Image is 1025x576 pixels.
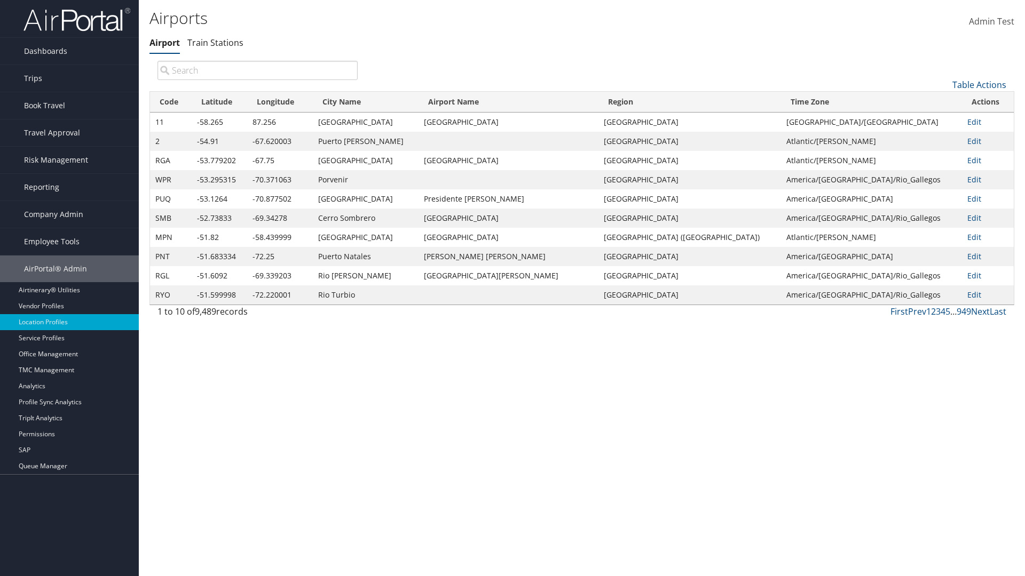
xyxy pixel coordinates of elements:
td: RGA [150,151,192,170]
a: 1 [926,306,931,317]
input: Search [157,61,358,80]
a: Edit [967,155,981,165]
td: -53.295315 [192,170,247,189]
a: First [890,306,908,317]
td: -53.779202 [192,151,247,170]
a: Airport [149,37,180,49]
td: -72.220001 [247,285,313,305]
td: Cerro Sombrero [313,209,419,228]
td: [GEOGRAPHIC_DATA] [598,285,781,305]
td: Rio [PERSON_NAME] [313,266,419,285]
th: Time Zone: activate to sort column ascending [781,92,962,113]
td: -51.599998 [192,285,247,305]
th: Latitude: activate to sort column descending [192,92,247,113]
td: -54.91 [192,132,247,151]
th: Actions [962,92,1014,113]
td: PNT [150,247,192,266]
img: airportal-logo.png [23,7,130,32]
a: 2 [931,306,936,317]
td: America/[GEOGRAPHIC_DATA]/Rio_Gallegos [781,170,962,189]
td: America/[GEOGRAPHIC_DATA] [781,189,962,209]
a: Prev [908,306,926,317]
a: Edit [967,194,981,204]
a: Admin Test [969,5,1014,38]
td: [GEOGRAPHIC_DATA] [419,113,598,132]
td: -58.439999 [247,228,313,247]
a: 949 [957,306,971,317]
span: Company Admin [24,201,83,228]
td: Rio Turbio [313,285,419,305]
a: Edit [967,251,981,261]
span: 9,489 [195,306,216,317]
td: -51.6092 [192,266,247,285]
td: America/[GEOGRAPHIC_DATA]/Rio_Gallegos [781,209,962,228]
span: Risk Management [24,147,88,173]
td: -51.683334 [192,247,247,266]
td: Porvenir [313,170,419,189]
td: -67.75 [247,151,313,170]
td: RGL [150,266,192,285]
td: Puerto Natales [313,247,419,266]
span: Reporting [24,174,59,201]
span: Admin Test [969,15,1014,27]
td: 11 [150,113,192,132]
td: [GEOGRAPHIC_DATA] [598,209,781,228]
td: [GEOGRAPHIC_DATA][PERSON_NAME] [419,266,598,285]
span: … [950,306,957,317]
span: Book Travel [24,92,65,119]
span: Employee Tools [24,228,80,255]
a: 5 [945,306,950,317]
td: Puerto [PERSON_NAME] [313,132,419,151]
a: Edit [967,270,981,281]
td: America/[GEOGRAPHIC_DATA]/Rio_Gallegos [781,285,962,305]
a: Edit [967,290,981,300]
a: Train Stations [187,37,243,49]
td: Presidente [PERSON_NAME] [419,189,598,209]
td: [GEOGRAPHIC_DATA] [419,151,598,170]
td: -67.620003 [247,132,313,151]
td: MPN [150,228,192,247]
td: [GEOGRAPHIC_DATA] [598,132,781,151]
td: America/[GEOGRAPHIC_DATA]/Rio_Gallegos [781,266,962,285]
td: [GEOGRAPHIC_DATA] [598,113,781,132]
a: Next [971,306,990,317]
td: [GEOGRAPHIC_DATA] ([GEOGRAPHIC_DATA]) [598,228,781,247]
td: -72.25 [247,247,313,266]
td: [GEOGRAPHIC_DATA]/[GEOGRAPHIC_DATA] [781,113,962,132]
span: Travel Approval [24,119,80,146]
td: 2 [150,132,192,151]
td: SMB [150,209,192,228]
td: PUQ [150,189,192,209]
span: AirPortal® Admin [24,255,87,282]
a: 3 [936,306,941,317]
td: [GEOGRAPHIC_DATA] [313,228,419,247]
td: RYO [150,285,192,305]
td: -69.339203 [247,266,313,285]
td: [GEOGRAPHIC_DATA] [598,266,781,285]
td: -70.877502 [247,189,313,209]
td: [PERSON_NAME] [PERSON_NAME] [419,247,598,266]
th: Airport Name: activate to sort column ascending [419,92,598,113]
td: [GEOGRAPHIC_DATA] [598,189,781,209]
td: [GEOGRAPHIC_DATA] [419,228,598,247]
td: [GEOGRAPHIC_DATA] [419,209,598,228]
td: [GEOGRAPHIC_DATA] [598,151,781,170]
td: [GEOGRAPHIC_DATA] [313,113,419,132]
a: Edit [967,213,981,223]
td: -69.34278 [247,209,313,228]
span: Trips [24,65,42,92]
span: Dashboards [24,38,67,65]
a: Edit [967,232,981,242]
td: [GEOGRAPHIC_DATA] [598,247,781,266]
td: -51.82 [192,228,247,247]
td: [GEOGRAPHIC_DATA] [313,189,419,209]
th: Longitude: activate to sort column ascending [247,92,313,113]
td: -70.371063 [247,170,313,189]
th: Region: activate to sort column ascending [598,92,781,113]
td: -58.265 [192,113,247,132]
a: Last [990,306,1006,317]
a: Edit [967,117,981,127]
td: [GEOGRAPHIC_DATA] [598,170,781,189]
td: 87.256 [247,113,313,132]
td: -53.1264 [192,189,247,209]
